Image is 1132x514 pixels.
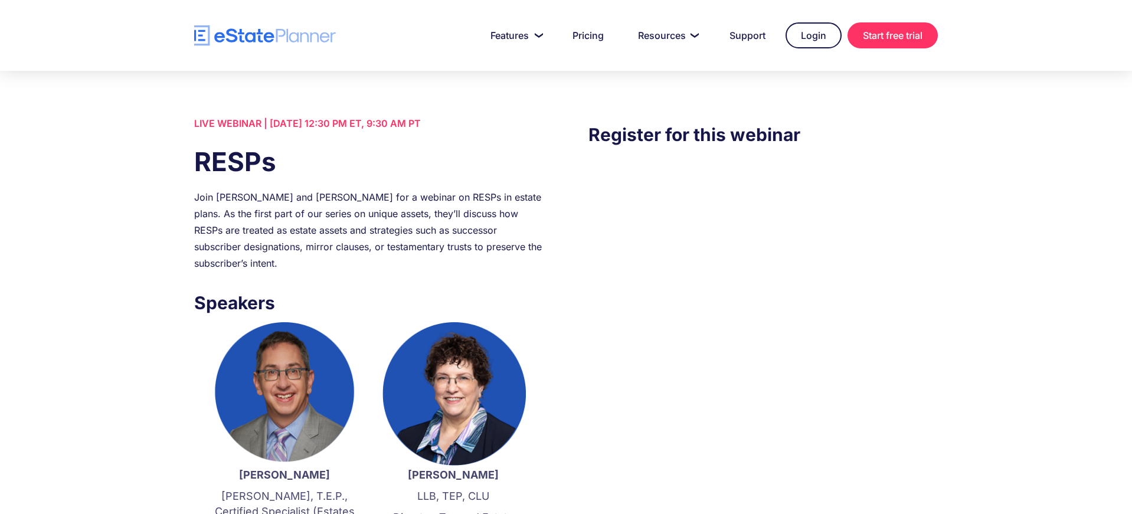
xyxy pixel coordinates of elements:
strong: [PERSON_NAME] [239,469,330,481]
h3: Register for this webinar [588,121,938,148]
a: Resources [624,24,709,47]
a: Pricing [558,24,618,47]
a: Features [476,24,552,47]
h3: Speakers [194,289,544,316]
a: Login [786,22,842,48]
h1: RESPs [194,143,544,180]
a: Start free trial [848,22,938,48]
div: LIVE WEBINAR | [DATE] 12:30 PM ET, 9:30 AM PT [194,115,544,132]
strong: [PERSON_NAME] [408,469,499,481]
div: Join [PERSON_NAME] and [PERSON_NAME] for a webinar on RESPs in estate plans. As the first part of... [194,189,544,271]
p: LLB, TEP, CLU [381,489,526,504]
a: Support [715,24,780,47]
